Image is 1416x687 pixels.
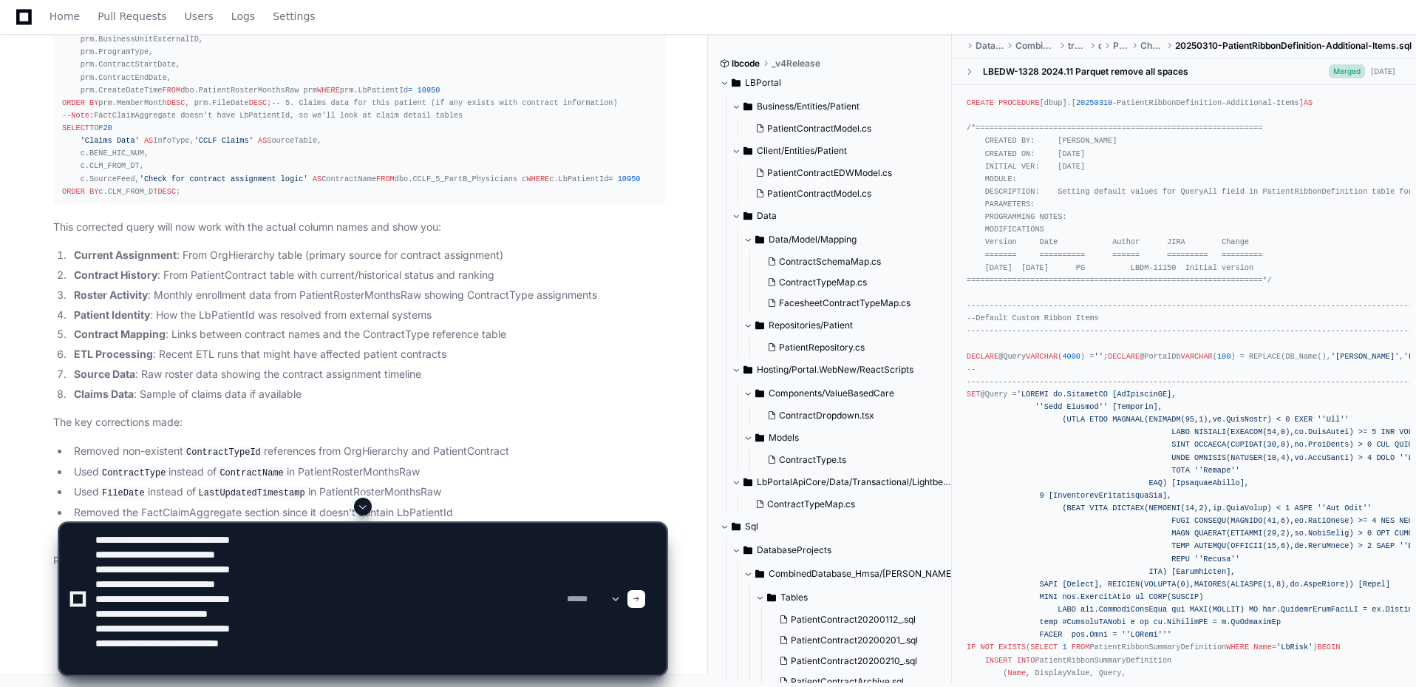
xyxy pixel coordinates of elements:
[217,467,286,480] code: ContractName
[749,183,944,204] button: PatientContractModel.cs
[779,297,910,309] span: FacesheetContractTypeMap.cs
[140,175,308,183] span: 'Check for contract assignment logic'
[69,484,666,501] li: Used instead of in PatientRosterMonthsRaw
[194,136,253,145] span: 'CCLF Claims'
[743,314,953,337] button: Repositories/Patient
[732,58,760,70] span: lbcode
[103,123,112,132] span: 20
[769,432,799,444] span: Models
[998,98,1039,107] span: PROCEDURE
[732,358,953,382] button: Hosting/Portal.WebNew/ReactScripts
[769,234,857,246] span: Data/Model/Mapping
[258,136,267,145] span: AS
[761,405,944,426] button: ContractDropdown.tsx
[967,365,976,373] span: --
[976,40,1004,52] span: DatabaseProjects
[757,364,913,376] span: Hosting/Portal.WebNew/ReactScripts
[53,414,666,431] p: The key corrections made:
[779,256,881,268] span: ContractSchemaMap.cs
[183,446,264,459] code: ContractTypeId
[408,86,412,95] span: =
[69,386,666,403] li: : Sample of claims data if available
[757,101,860,112] span: Business/Entities/Patient
[1026,351,1058,360] span: VARCHAR
[89,98,98,107] span: BY
[313,175,321,183] span: AS
[761,272,944,293] button: ContractTypeMap.cs
[69,287,666,304] li: : Monthly enrollment data from PatientRosterMonthsRaw showing ContractType assignments
[767,188,871,200] span: PatientContractModel.cs
[74,368,135,380] strong: Source Data
[743,207,752,225] svg: Directory
[157,187,176,196] span: DESC
[69,366,666,383] li: : Raw roster data showing the contract assignment timeline
[745,77,781,89] span: LBPortal
[144,136,153,145] span: AS
[1217,351,1231,360] span: 100
[779,342,865,353] span: PatientRepository.cs
[743,142,752,160] svg: Directory
[749,494,944,515] button: ContractTypeMap.cs
[1062,351,1080,360] span: 4000
[761,293,944,314] button: FacesheetContractTypeMap.cs
[767,123,871,135] span: PatientContractModel.cs
[779,410,874,422] span: ContractDropdown.tsx
[69,326,666,343] li: : Links between contract names and the ContractType reference table
[732,470,953,494] button: LbPortalApiCore/Data/Transactional/Lightbeam.Transactional/Mapping
[743,98,752,115] svg: Directory
[69,443,666,461] li: Removed non-existent references from OrgHierarchy and PatientContract
[720,71,941,95] button: LBPortal
[749,118,944,139] button: PatientContractModel.cs
[983,65,1188,77] div: LBEDW-1328 2024.11 Parquet remove all spaces
[167,98,185,107] span: DESC
[967,351,998,360] span: DECLARE
[526,175,549,183] span: WHERE
[761,251,944,272] button: ContractSchemaMap.cs
[1108,351,1140,360] span: DECLARE
[74,268,157,281] strong: Contract History
[317,86,340,95] span: WHERE
[1304,98,1313,107] span: AS
[196,487,308,500] code: LastUpdatedTimestamp
[732,204,953,228] button: Data
[62,98,85,107] span: ORDER
[1113,40,1129,52] span: PostDeploy
[757,145,847,157] span: Client/Entities/Patient
[74,308,150,321] strong: Patient Identity
[81,136,140,145] span: 'Claims Data'
[62,187,85,196] span: ORDER
[99,467,169,480] code: ContractType
[163,86,181,95] span: FROM
[1095,351,1103,360] span: ''
[249,98,268,107] span: DESC
[779,277,867,288] span: ContractTypeMap.cs
[755,317,764,334] svg: Directory
[98,12,166,21] span: Pull Requests
[743,361,752,379] svg: Directory
[761,337,944,358] button: PatientRepository.cs
[743,426,953,450] button: Models
[967,314,1099,322] span: --Default Custom Ribbon Items
[769,319,853,331] span: Repositories/Patient
[69,247,666,264] li: : From OrgHierarchy table (primary source for contract assignment)
[185,12,214,21] span: Users
[50,12,80,21] span: Home
[772,58,820,70] span: _v4Release
[89,187,98,196] span: BY
[69,307,666,324] li: : How the LbPatientId was resolved from external systems
[743,382,953,405] button: Components/ValueBasedCare
[74,248,177,261] strong: Current Assignment
[62,111,463,120] span: -- FactClaimAggregate doesn't have LbPatientId, so we'll look at claim detail tables
[1181,351,1213,360] span: VARCHAR
[755,429,764,447] svg: Directory
[732,74,741,92] svg: Directory
[1015,40,1056,52] span: CombinedDatabaseNew
[755,385,764,402] svg: Directory
[732,95,953,118] button: Business/Entities/Patient
[69,464,666,481] li: Used instead of in PatientRosterMonthsRaw
[618,175,641,183] span: 10950
[273,12,315,21] span: Settings
[1329,64,1365,78] span: Merged
[767,167,892,179] span: PatientContractEDWModel.cs
[769,388,894,399] span: Components/ValueBasedCare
